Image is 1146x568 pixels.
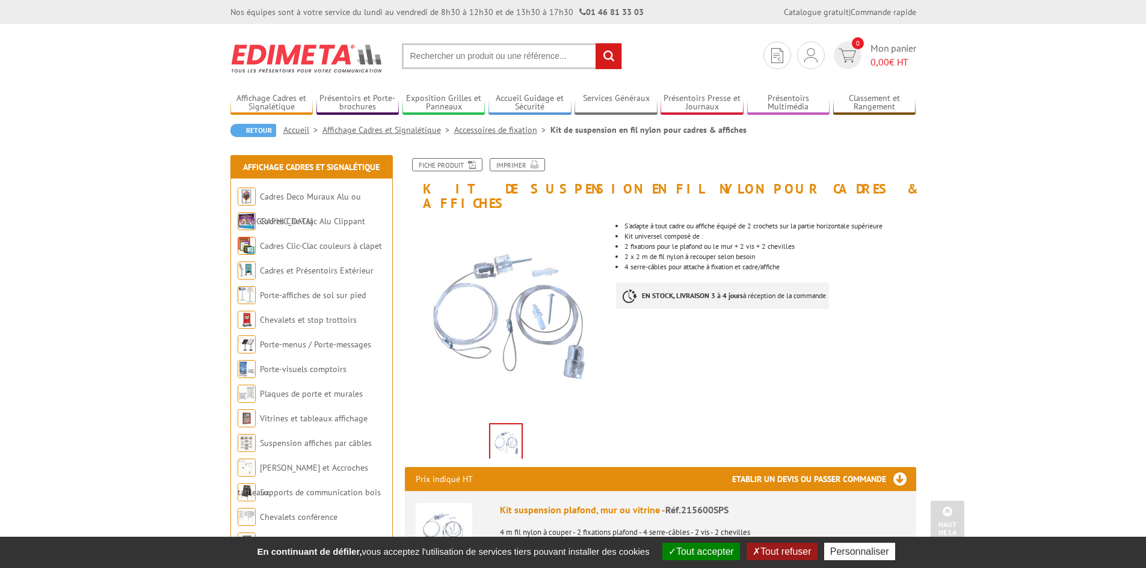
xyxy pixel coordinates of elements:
a: Accueil [283,124,322,135]
a: Porte-menus / Porte-messages [260,339,371,350]
div: Kit suspension plafond, mur ou vitrine - [500,503,905,517]
img: Porte-menus / Porte-messages [238,335,256,353]
a: Cadres Deco Muraux Alu ou [GEOGRAPHIC_DATA] [238,191,361,227]
span: € HT [870,55,916,69]
p: 4 serre-câbles pour attache à fixation et cadre/affiche [624,263,916,270]
p: à réception de la commande [616,282,829,309]
a: Vitrines et tableaux affichage [260,413,368,424]
button: Tout accepter [662,543,740,560]
a: Commande rapide [851,7,916,17]
a: Haut de la page [931,501,964,550]
strong: EN STOCK, LIVRAISON 3 à 4 jours [642,291,743,300]
p: Prix indiqué HT [416,467,473,491]
strong: En continuant de défiler, [257,546,362,557]
h3: Etablir un devis ou passer commande [732,467,916,491]
img: devis rapide [771,48,783,63]
img: Cadres Deco Muraux Alu ou Bois [238,188,256,206]
p: 2 x 2 m de fil nylon à recouper selon besoin [624,253,916,260]
img: Suspension affiches par câbles [238,434,256,452]
a: Catalogue gratuit [784,7,849,17]
button: Personnaliser (fenêtre modale) [824,543,895,560]
img: Porte-affiches de sol sur pied [238,286,256,304]
img: Porte-affiches muraux [238,533,256,551]
a: Affichage Cadres et Signalétique [230,93,313,113]
a: Supports de communication bois [260,487,381,498]
a: Suspension affiches par câbles [260,438,372,448]
a: Affichage Cadres et Signalétique [322,124,454,135]
a: Présentoirs Presse et Journaux [661,93,744,113]
input: Rechercher un produit ou une référence... [402,43,622,69]
a: Services Généraux [575,93,658,113]
a: Cadres Clic-Clac Alu Clippant [260,216,365,227]
a: devis rapide 0 Mon panier 0,00€ HT [831,41,916,69]
a: Porte-affiches de sol sur pied [260,290,366,301]
a: Classement et Rangement [833,93,916,113]
img: affichage_lumineux_215600sps.jpg [490,424,522,462]
img: Chevalets conférence [238,508,256,526]
p: 4 m fil nylon à couper - 2 fixations plafond - 4 serre-câbles - 2 vis - 2 chevilles Complet pour ... [500,520,905,545]
input: rechercher [596,43,621,69]
img: Porte-visuels comptoirs [238,360,256,378]
img: affichage_lumineux_215600sps.jpg [405,216,608,419]
a: Cadres Clic-Clac couleurs à clapet [260,240,382,251]
a: Présentoirs Multimédia [747,93,830,113]
p: Kit universel composé de : [624,233,916,240]
span: Réf.215600SPS [665,504,729,516]
a: Affichage Cadres et Signalétique [243,162,380,173]
h1: Kit de suspension en fil nylon pour cadres & affiches [396,158,925,210]
div: Nos équipes sont à votre service du lundi au vendredi de 8h30 à 12h30 et de 13h30 à 17h30 [230,6,644,18]
a: Accueil Guidage et Sécurité [488,93,571,113]
img: Plaques de porte et murales [238,385,256,403]
a: Plaques de porte et murales [260,388,363,399]
img: devis rapide [839,49,856,63]
img: Vitrines et tableaux affichage [238,409,256,427]
img: Cadres et Présentoirs Extérieur [238,261,256,279]
img: Cadres Clic-Clac couleurs à clapet [238,237,256,255]
a: Fiche produit [412,158,482,171]
div: | [784,6,916,18]
img: Kit suspension plafond, mur ou vitrine [416,503,472,560]
img: devis rapide [804,48,818,63]
a: Chevalets conférence [260,512,337,522]
a: [PERSON_NAME] et Accroches tableaux [238,462,368,498]
li: S’adapte à tout cadre ou affiche équipé de 2 crochets sur la partie horizontale supérieure [624,222,916,230]
img: Cimaises et Accroches tableaux [238,459,256,477]
p: 2 fixations pour le plafond ou le mur + 2 vis + 2 chevilles [624,243,916,250]
span: 0,00 [870,56,889,68]
a: Accessoires de fixation [454,124,550,135]
a: Imprimer [490,158,545,171]
span: 0 [852,37,864,49]
img: Edimeta [230,36,384,81]
a: Exposition Grilles et Panneaux [402,93,485,113]
a: Porte-visuels comptoirs [260,364,347,374]
a: Retour [230,124,276,137]
span: vous acceptez l'utilisation de services tiers pouvant installer des cookies [251,546,655,557]
img: Chevalets et stop trottoirs [238,311,256,329]
span: Mon panier [870,41,916,69]
button: Tout refuser [747,543,817,560]
strong: 01 46 81 33 03 [579,7,644,17]
li: Kit de suspension en fil nylon pour cadres & affiches [550,124,747,136]
a: Présentoirs et Porte-brochures [316,93,399,113]
a: Cadres et Présentoirs Extérieur [260,265,374,276]
a: Chevalets et stop trottoirs [260,314,357,325]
